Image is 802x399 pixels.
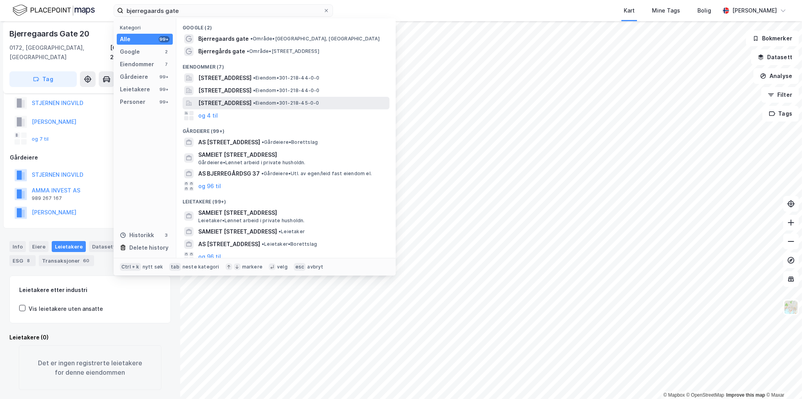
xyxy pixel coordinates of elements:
[198,252,221,261] button: og 96 til
[198,208,386,218] span: SAMEIET [STREET_ADDRESS]
[262,241,317,247] span: Leietaker • Borettslag
[198,239,260,249] span: AS [STREET_ADDRESS]
[746,31,799,46] button: Bokmerker
[763,361,802,399] iframe: Chat Widget
[253,100,319,106] span: Eiendom • 301-218-45-0-0
[732,6,777,15] div: [PERSON_NAME]
[242,264,263,270] div: markere
[110,43,171,62] div: [GEOGRAPHIC_DATA], 218/62
[250,36,253,42] span: •
[261,170,372,177] span: Gårdeiere • Utl. av egen/leid fast eiendom el.
[686,392,724,398] a: OpenStreetMap
[9,71,77,87] button: Tag
[19,345,161,390] div: Det er ingen registrerte leietakere for denne eiendommen
[25,257,33,265] div: 8
[277,264,288,270] div: velg
[183,264,219,270] div: neste kategori
[624,6,635,15] div: Kart
[697,6,711,15] div: Bolig
[753,68,799,84] button: Analyse
[81,257,91,265] div: 60
[9,241,26,252] div: Info
[29,304,103,314] div: Vis leietakere uten ansatte
[198,86,252,95] span: [STREET_ADDRESS]
[52,241,86,252] div: Leietakere
[123,5,323,16] input: Søk på adresse, matrikkel, gårdeiere, leietakere eller personer
[120,72,148,82] div: Gårdeiere
[10,153,170,162] div: Gårdeiere
[32,195,62,201] div: 989 267 167
[253,87,255,93] span: •
[198,150,386,160] span: SAMEIET [STREET_ADDRESS]
[253,87,320,94] span: Eiendom • 301-218-44-0-0
[663,392,685,398] a: Mapbox
[176,18,396,33] div: Google (2)
[198,218,305,224] span: Leietaker • Lønnet arbeid i private husholdn.
[143,264,163,270] div: nytt søk
[120,85,150,94] div: Leietakere
[294,263,306,271] div: esc
[761,87,799,103] button: Filter
[120,25,173,31] div: Kategori
[726,392,765,398] a: Improve this map
[247,48,249,54] span: •
[198,98,252,108] span: [STREET_ADDRESS]
[784,300,798,315] img: Z
[89,241,118,252] div: Datasett
[9,255,36,266] div: ESG
[176,58,396,72] div: Eiendommer (7)
[762,106,799,122] button: Tags
[198,160,306,166] span: Gårdeiere • Lønnet arbeid i private husholdn.
[279,229,281,234] span: •
[198,111,218,120] button: og 4 til
[13,4,95,17] img: logo.f888ab2527a4732fd821a326f86c7f29.svg
[262,241,264,247] span: •
[198,138,260,147] span: AS [STREET_ADDRESS]
[652,6,680,15] div: Mine Tags
[120,97,145,107] div: Personer
[39,255,94,266] div: Transaksjoner
[261,170,264,176] span: •
[163,232,170,238] div: 3
[262,139,264,145] span: •
[159,36,170,42] div: 99+
[159,86,170,92] div: 99+
[9,27,91,40] div: Bjerregaards Gate 20
[307,264,323,270] div: avbryt
[198,34,249,44] span: Bjerregaards gate
[198,227,277,236] span: SAMEIET [STREET_ADDRESS]
[176,192,396,207] div: Leietakere (99+)
[247,48,319,54] span: Område • [STREET_ADDRESS]
[279,229,305,235] span: Leietaker
[198,169,260,178] span: AS BJERREGÅRDSG 37
[169,263,181,271] div: tab
[163,49,170,55] div: 2
[9,43,110,62] div: 0172, [GEOGRAPHIC_DATA], [GEOGRAPHIC_DATA]
[159,99,170,105] div: 99+
[120,34,130,44] div: Alle
[120,230,154,240] div: Historikk
[120,60,154,69] div: Eiendommer
[253,75,255,81] span: •
[163,61,170,67] div: 7
[253,75,320,81] span: Eiendom • 301-218-44-0-0
[250,36,380,42] span: Område • [GEOGRAPHIC_DATA], [GEOGRAPHIC_DATA]
[198,73,252,83] span: [STREET_ADDRESS]
[176,122,396,136] div: Gårdeiere (99+)
[29,241,49,252] div: Eiere
[9,333,171,342] div: Leietakere (0)
[120,47,140,56] div: Google
[120,263,141,271] div: Ctrl + k
[19,285,161,295] div: Leietakere etter industri
[262,139,318,145] span: Gårdeiere • Borettslag
[129,243,168,252] div: Delete history
[198,47,245,56] span: Bjerregårds gate
[198,181,221,191] button: og 96 til
[159,74,170,80] div: 99+
[751,49,799,65] button: Datasett
[253,100,255,106] span: •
